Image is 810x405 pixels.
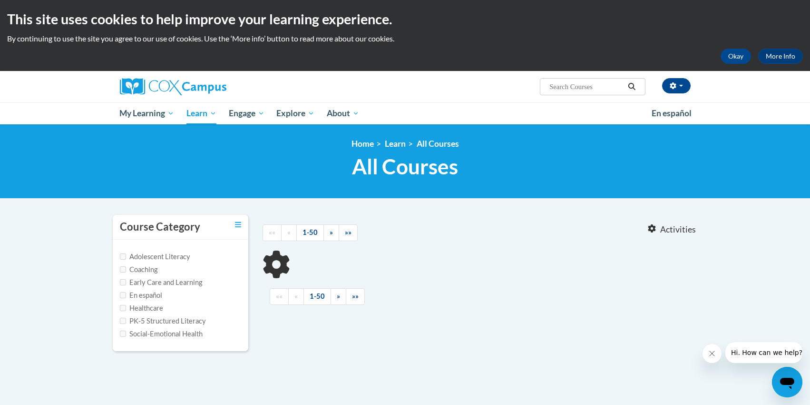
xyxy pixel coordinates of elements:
[276,292,283,300] span: ««
[303,288,331,305] a: 1-50
[7,33,803,44] p: By continuing to use the site you agree to our use of cookies. Use the ‘More info’ button to read...
[660,224,696,235] span: Activities
[269,228,275,236] span: ««
[276,108,314,119] span: Explore
[270,102,321,124] a: Explore
[7,10,803,29] h2: This site uses cookies to help improve your learning experience.
[385,139,406,149] a: Learn
[725,342,802,363] iframe: Message from company
[339,224,358,241] a: End
[331,288,346,305] a: Next
[287,228,291,236] span: «
[120,277,202,288] label: Early Care and Learning
[288,288,304,305] a: Previous
[652,108,692,118] span: En español
[703,344,722,363] iframe: Close message
[120,78,226,95] img: Cox Campus
[120,305,126,311] input: Checkbox for Options
[352,292,359,300] span: »»
[263,224,282,241] a: Begining
[337,292,340,300] span: »
[223,102,271,124] a: Engage
[120,329,203,339] label: Social-Emotional Health
[120,264,157,275] label: Coaching
[114,102,181,124] a: My Learning
[758,49,803,64] a: More Info
[327,108,359,119] span: About
[351,139,374,149] a: Home
[417,139,459,149] a: All Courses
[323,224,339,241] a: Next
[270,288,289,305] a: Begining
[120,266,126,273] input: Checkbox for Options
[119,108,174,119] span: My Learning
[180,102,223,124] a: Learn
[352,154,458,179] span: All Courses
[186,108,216,119] span: Learn
[120,331,126,337] input: Checkbox for Options
[345,228,351,236] span: »»
[106,102,705,124] div: Main menu
[120,279,126,285] input: Checkbox for Options
[645,103,698,123] a: En español
[330,228,333,236] span: »
[120,316,206,326] label: PK-5 Structured Literacy
[662,78,691,93] button: Account Settings
[281,224,297,241] a: Previous
[321,102,365,124] a: About
[625,81,639,92] button: Search
[296,224,324,241] a: 1-50
[772,367,802,397] iframe: Button to launch messaging window
[346,288,365,305] a: End
[120,252,190,262] label: Adolescent Literacy
[229,108,264,119] span: Engage
[120,78,301,95] a: Cox Campus
[721,49,751,64] button: Okay
[120,220,200,234] h3: Course Category
[120,318,126,324] input: Checkbox for Options
[120,292,126,298] input: Checkbox for Options
[120,253,126,260] input: Checkbox for Options
[235,220,241,230] a: Toggle collapse
[294,292,298,300] span: «
[120,303,163,314] label: Healthcare
[548,81,625,92] input: Search Courses
[120,290,162,301] label: En español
